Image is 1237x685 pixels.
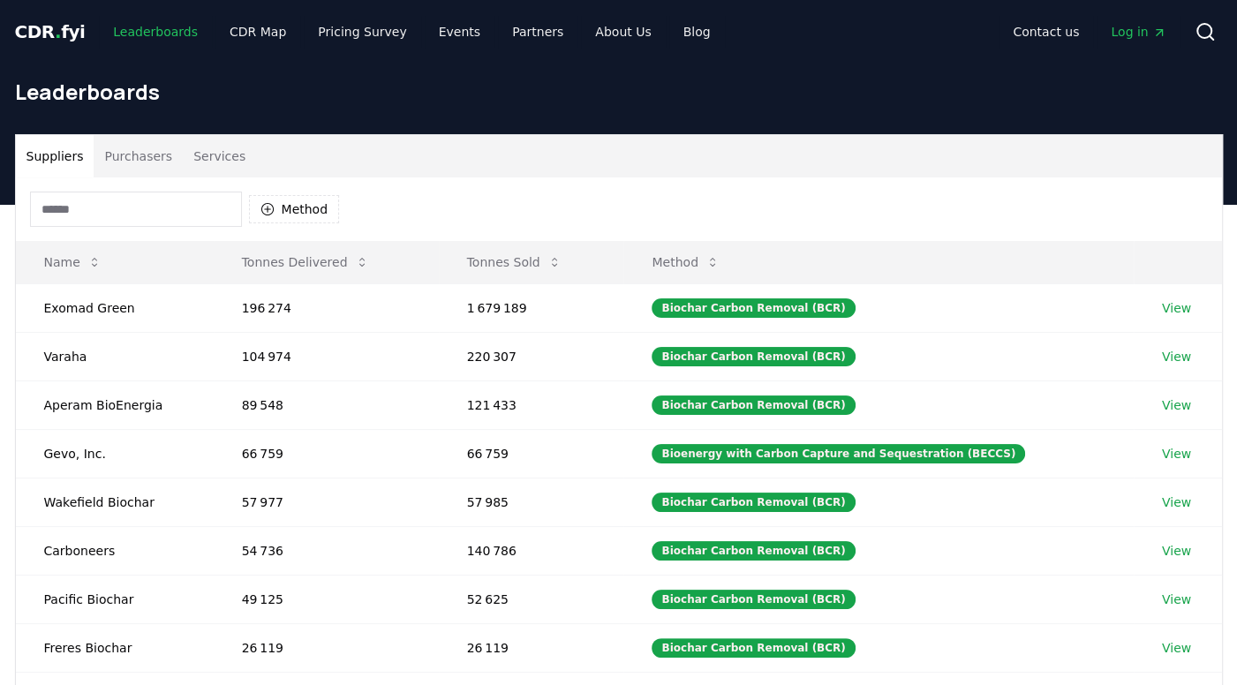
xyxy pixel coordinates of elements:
button: Purchasers [94,135,183,177]
a: Pricing Survey [304,16,420,48]
td: 66 759 [214,429,439,478]
td: 49 125 [214,575,439,623]
td: 121 433 [439,380,624,429]
button: Tonnes Delivered [228,245,383,280]
button: Method [249,195,340,223]
a: View [1162,396,1191,414]
a: View [1162,591,1191,608]
a: View [1162,445,1191,463]
td: 140 786 [439,526,624,575]
div: Biochar Carbon Removal (BCR) [652,638,855,658]
a: View [1162,299,1191,317]
a: CDR Map [215,16,300,48]
a: About Us [581,16,665,48]
a: Leaderboards [99,16,212,48]
td: 26 119 [214,623,439,672]
td: 57 977 [214,478,439,526]
button: Method [637,245,734,280]
span: . [55,21,61,42]
td: 1 679 189 [439,283,624,332]
td: Varaha [16,332,214,380]
td: 57 985 [439,478,624,526]
a: Log in [1097,16,1180,48]
a: Partners [498,16,577,48]
td: Carboneers [16,526,214,575]
td: Pacific Biochar [16,575,214,623]
button: Name [30,245,116,280]
td: 89 548 [214,380,439,429]
a: Blog [669,16,725,48]
div: Biochar Carbon Removal (BCR) [652,493,855,512]
td: 104 974 [214,332,439,380]
td: 26 119 [439,623,624,672]
td: Wakefield Biochar [16,478,214,526]
a: View [1162,348,1191,365]
nav: Main [99,16,724,48]
td: 196 274 [214,283,439,332]
td: 220 307 [439,332,624,380]
a: View [1162,493,1191,511]
button: Suppliers [16,135,94,177]
nav: Main [999,16,1180,48]
td: 52 625 [439,575,624,623]
td: Gevo, Inc. [16,429,214,478]
a: Contact us [999,16,1093,48]
div: Biochar Carbon Removal (BCR) [652,347,855,366]
td: Aperam BioEnergia [16,380,214,429]
div: Bioenergy with Carbon Capture and Sequestration (BECCS) [652,444,1025,463]
a: Events [425,16,494,48]
td: Freres Biochar [16,623,214,672]
h1: Leaderboards [15,78,1223,106]
a: CDR.fyi [15,19,86,44]
button: Tonnes Sold [453,245,576,280]
a: View [1162,639,1191,657]
div: Biochar Carbon Removal (BCR) [652,541,855,561]
span: Log in [1111,23,1165,41]
a: View [1162,542,1191,560]
span: CDR fyi [15,21,86,42]
td: 54 736 [214,526,439,575]
button: Services [183,135,256,177]
td: Exomad Green [16,283,214,332]
div: Biochar Carbon Removal (BCR) [652,590,855,609]
div: Biochar Carbon Removal (BCR) [652,298,855,318]
div: Biochar Carbon Removal (BCR) [652,395,855,415]
td: 66 759 [439,429,624,478]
